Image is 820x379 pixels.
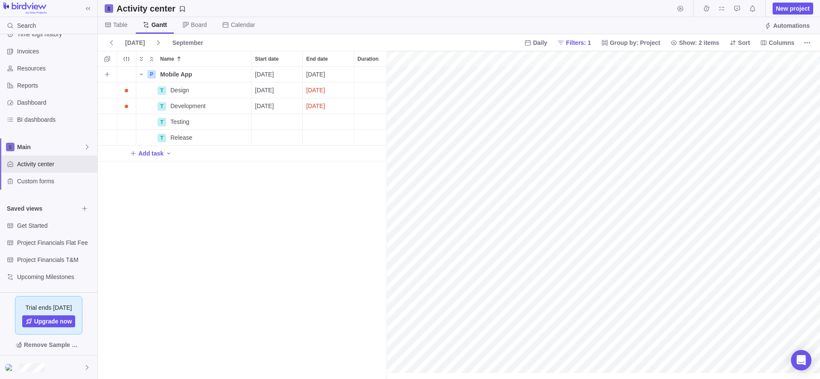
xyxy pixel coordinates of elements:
[773,21,810,30] span: Automations
[3,3,47,15] img: logo
[170,133,192,142] span: Release
[165,147,172,159] span: Add activity
[113,21,127,29] span: Table
[801,37,813,49] span: More actions
[521,37,551,49] span: Daily
[533,38,547,47] span: Daily
[117,67,136,82] div: Trouble indication
[117,114,136,130] div: Trouble indication
[554,37,594,49] span: Filters: 1
[255,86,274,94] span: [DATE]
[113,3,189,15] span: Save your current layout and filters as a View
[5,362,15,373] div: Nova Roy
[769,38,794,47] span: Columns
[17,256,94,264] span: Project Financials T&M
[598,37,664,49] span: Group by: Project
[24,340,82,350] span: Remove Sample Data
[101,53,113,65] span: Selection mode
[26,303,72,312] span: Trial ends [DATE]
[158,134,166,142] div: T
[354,98,405,114] div: Duration
[731,6,743,13] a: Approval requests
[117,130,136,146] div: Trouble indication
[167,98,251,114] div: Development
[354,67,405,82] div: Duration
[17,81,94,90] span: Reports
[146,53,157,65] span: Collapse
[303,130,354,146] div: End date
[158,86,166,95] div: T
[252,51,302,66] div: Start date
[17,47,94,56] span: Invoices
[252,82,303,98] div: Start date
[761,20,813,32] span: Automations
[17,30,94,38] span: Time logs history
[170,118,189,126] span: Testing
[136,67,252,82] div: Name
[17,21,36,30] span: Search
[136,130,252,146] div: Name
[122,37,148,49] span: [DATE]
[303,82,354,98] div: highlight
[303,82,354,98] div: End date
[303,51,354,66] div: End date
[147,70,156,79] div: P
[136,82,252,98] div: Name
[252,130,303,146] div: Start date
[747,6,758,13] a: Notifications
[716,6,728,13] a: My assignments
[7,338,91,352] span: Remove Sample Data
[170,86,189,94] span: Design
[306,86,325,94] span: [DATE]
[7,204,79,213] span: Saved views
[17,273,94,281] span: Upcoming Milestones
[117,3,176,15] h2: Activity center
[167,82,251,98] div: Design
[158,102,166,111] div: T
[773,3,813,15] span: New project
[354,114,405,130] div: Duration
[22,315,76,327] span: Upgrade now
[79,203,91,214] span: Browse views
[357,55,378,63] span: Duration
[160,55,174,63] span: Name
[125,38,145,47] span: [DATE]
[252,114,303,130] div: Start date
[738,38,750,47] span: Sort
[136,114,252,130] div: Name
[17,64,94,73] span: Resources
[252,67,303,82] div: Start date
[252,98,303,114] div: Start date
[17,221,94,230] span: Get Started
[610,38,660,47] span: Group by: Project
[255,55,278,63] span: Start date
[306,102,325,110] span: [DATE]
[716,3,728,15] span: My assignments
[157,67,251,82] div: Mobile App
[158,118,166,126] div: T
[747,3,758,15] span: Notifications
[101,68,113,80] span: Add activity
[17,143,84,151] span: Main
[303,67,354,82] div: End date
[17,177,94,185] span: Custom forms
[726,37,753,49] span: Sort
[700,3,712,15] span: Time logs
[354,130,405,146] div: Duration
[136,98,252,114] div: Name
[17,115,94,124] span: BI dashboards
[566,38,591,47] span: Filters: 1
[667,37,723,49] span: Show: 2 items
[306,70,325,79] span: [DATE]
[170,102,206,110] span: Development
[17,98,94,107] span: Dashboard
[136,53,146,65] span: Expand
[303,98,354,114] div: End date
[731,3,743,15] span: Approval requests
[674,3,686,15] span: Start timer
[231,21,255,29] span: Calendar
[117,82,136,98] div: Trouble indication
[791,350,811,370] div: Open Intercom Messenger
[167,130,251,145] div: Release
[151,21,167,29] span: Gantt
